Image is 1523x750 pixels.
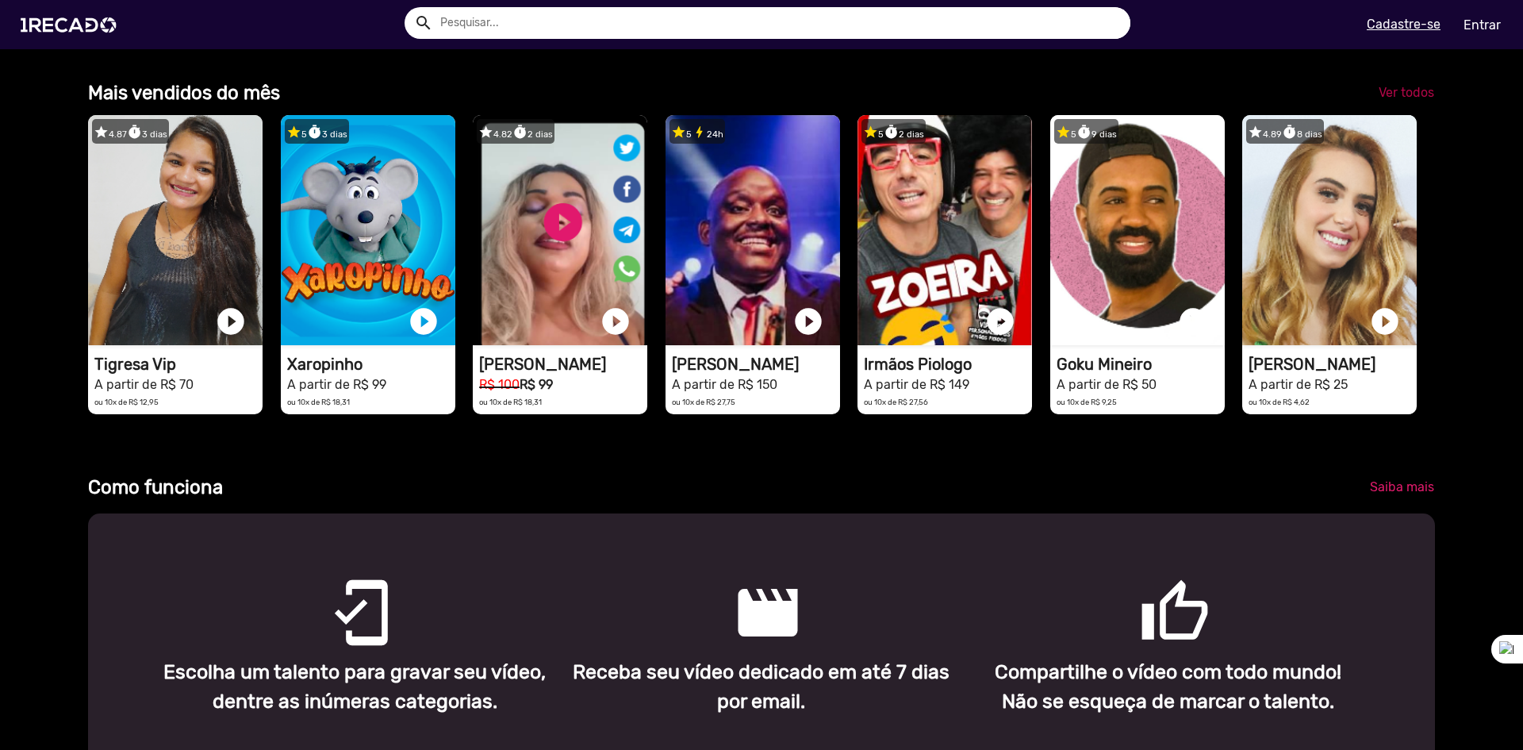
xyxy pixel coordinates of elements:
h1: [PERSON_NAME] [479,355,647,374]
p: Receba seu vídeo dedicado em até 7 dias por email. [570,657,953,717]
b: R$ 99 [520,377,553,392]
small: A partir de R$ 150 [672,377,777,392]
small: ou 10x de R$ 27,56 [864,398,928,406]
mat-icon: mobile_friendly [325,577,344,596]
small: ou 10x de R$ 18,31 [479,398,542,406]
mat-icon: Example home icon [414,13,433,33]
a: play_circle_filled [984,306,1016,337]
h1: Tigresa Vip [94,355,263,374]
p: Compartilhe o vídeo com todo mundo! Não se esqueça de marcar o talento. [976,657,1360,717]
small: R$ 100 [479,377,520,392]
small: ou 10x de R$ 12,95 [94,398,159,406]
small: A partir de R$ 70 [94,377,194,392]
span: Saiba mais [1370,479,1434,494]
h1: Xaropinho [287,355,455,374]
u: Cadastre-se [1367,17,1441,32]
a: Saiba mais [1357,473,1447,502]
small: A partir de R$ 25 [1249,377,1348,392]
small: A partir de R$ 149 [864,377,969,392]
span: Ver todos [1379,85,1434,100]
video: 1RECADO vídeos dedicados para fãs e empresas [281,115,455,345]
a: play_circle_filled [215,306,247,337]
small: A partir de R$ 99 [287,377,386,392]
a: Entrar [1453,11,1511,39]
button: Example home icon [409,8,436,36]
video: 1RECADO vídeos dedicados para fãs e empresas [1242,115,1417,345]
p: Escolha um talento para gravar seu vídeo, dentre as inúmeras categorias. [163,657,547,717]
h1: [PERSON_NAME] [672,355,840,374]
input: Pesquisar... [428,7,1130,39]
video: 1RECADO vídeos dedicados para fãs e empresas [473,115,647,345]
small: ou 10x de R$ 27,75 [672,398,735,406]
h1: [PERSON_NAME] [1249,355,1417,374]
a: play_circle_filled [600,306,631,337]
small: ou 10x de R$ 18,31 [287,398,350,406]
mat-icon: thumb_up_outlined [1139,577,1158,596]
a: play_circle_filled [792,306,824,337]
a: play_circle_filled [1177,306,1209,337]
a: play_circle_filled [408,306,439,337]
h1: Goku Mineiro [1057,355,1225,374]
video: 1RECADO vídeos dedicados para fãs e empresas [1050,115,1225,345]
mat-icon: movie [732,577,751,596]
small: ou 10x de R$ 9,25 [1057,398,1117,406]
b: Mais vendidos do mês [88,82,280,104]
h1: Irmãos Piologo [864,355,1032,374]
a: play_circle_filled [1369,306,1401,337]
video: 1RECADO vídeos dedicados para fãs e empresas [666,115,840,345]
small: ou 10x de R$ 4,62 [1249,398,1310,406]
video: 1RECADO vídeos dedicados para fãs e empresas [857,115,1032,345]
b: Como funciona [88,476,223,498]
video: 1RECADO vídeos dedicados para fãs e empresas [88,115,263,345]
small: A partir de R$ 50 [1057,377,1157,392]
